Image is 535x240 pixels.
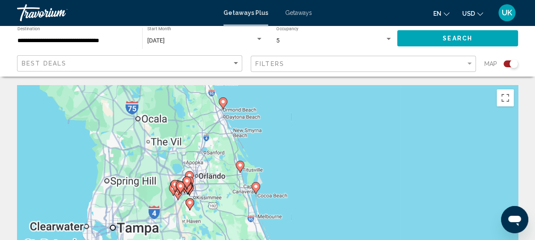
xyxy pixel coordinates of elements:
button: Filter [251,55,476,73]
iframe: Button to launch messaging window [501,206,528,233]
span: en [433,10,441,17]
button: Toggle fullscreen view [497,89,514,106]
button: Change currency [462,7,483,20]
button: Change language [433,7,449,20]
span: [DATE] [147,37,165,44]
button: Search [397,30,518,46]
span: Best Deals [22,60,66,67]
span: UK [502,9,512,17]
span: Filters [255,60,284,67]
span: Search [443,35,472,42]
a: Travorium [17,4,215,21]
span: 5 [276,37,280,44]
mat-select: Sort by [22,60,240,67]
span: USD [462,10,475,17]
a: Getaways Plus [223,9,268,16]
button: User Menu [496,4,518,22]
span: Map [484,58,497,70]
a: Getaways [285,9,312,16]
